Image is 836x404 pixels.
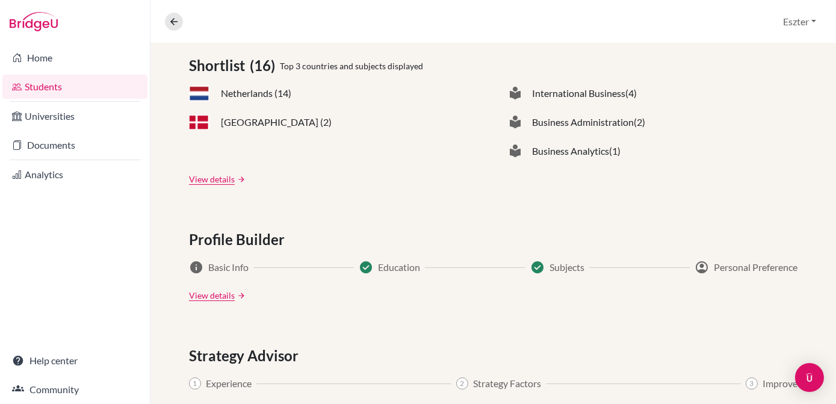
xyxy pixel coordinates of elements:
span: Netherlands (14) [221,86,291,101]
a: Students [2,75,147,99]
span: Experience [206,376,252,391]
div: Open Intercom Messenger [795,363,824,392]
span: Subjects [550,260,584,275]
span: info [189,260,203,275]
span: Profile Builder [189,229,290,250]
span: International Business [532,86,625,101]
a: Home [2,46,147,70]
span: Personal Preference [714,260,797,275]
span: (16) [250,55,280,76]
span: (4) [625,86,637,101]
span: DK [189,115,209,130]
span: local_library [508,86,522,101]
a: Analytics [2,163,147,187]
span: Improve [763,376,797,391]
a: Community [2,378,147,402]
span: Basic Info [208,260,249,275]
a: View details [189,289,235,302]
span: Business Analytics [532,144,609,158]
span: Strategy Factors [473,376,541,391]
span: Strategy Advisor [189,345,303,367]
span: Success [359,260,373,275]
a: View details [189,173,235,185]
span: (2) [634,115,645,129]
a: Universities [2,104,147,128]
a: arrow_forward [235,175,246,184]
span: local_library [508,144,522,158]
span: 3 [746,378,758,390]
span: Success [530,260,545,275]
span: Shortlist [189,55,250,76]
span: Education [378,260,420,275]
span: account_circle [695,260,709,275]
span: 1 [189,378,201,390]
span: [GEOGRAPHIC_DATA] (2) [221,115,332,129]
span: local_library [508,115,522,129]
span: NL [189,86,209,101]
span: Business Administration [532,115,634,129]
img: Bridge-U [10,12,58,31]
a: Documents [2,133,147,157]
a: arrow_forward [235,291,246,300]
span: Top 3 countries and subjects displayed [280,60,423,72]
button: Eszter [778,10,822,33]
span: (1) [609,144,621,158]
span: 2 [456,378,468,390]
a: Help center [2,349,147,373]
